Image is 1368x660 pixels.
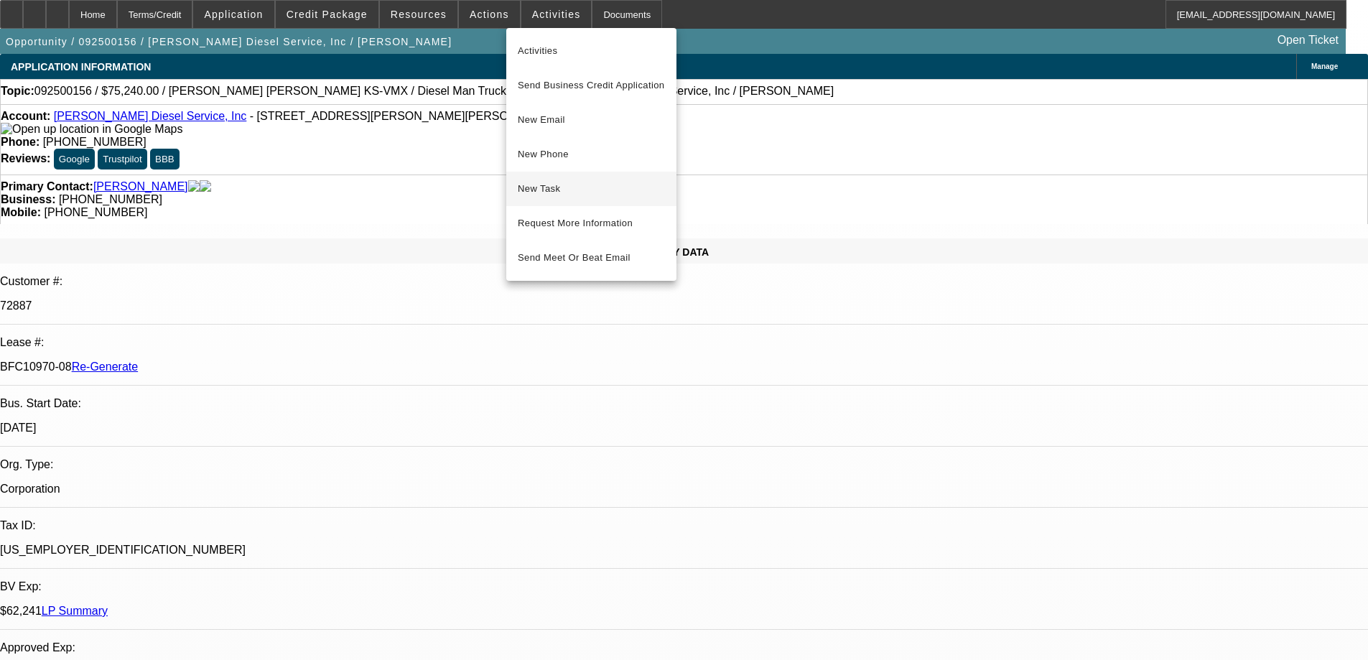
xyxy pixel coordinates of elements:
span: New Email [518,111,665,129]
span: New Task [518,180,665,197]
span: Request More Information [518,215,665,232]
span: Send Meet Or Beat Email [518,249,665,266]
span: Send Business Credit Application [518,77,665,94]
span: Activities [518,42,665,60]
span: New Phone [518,146,665,163]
